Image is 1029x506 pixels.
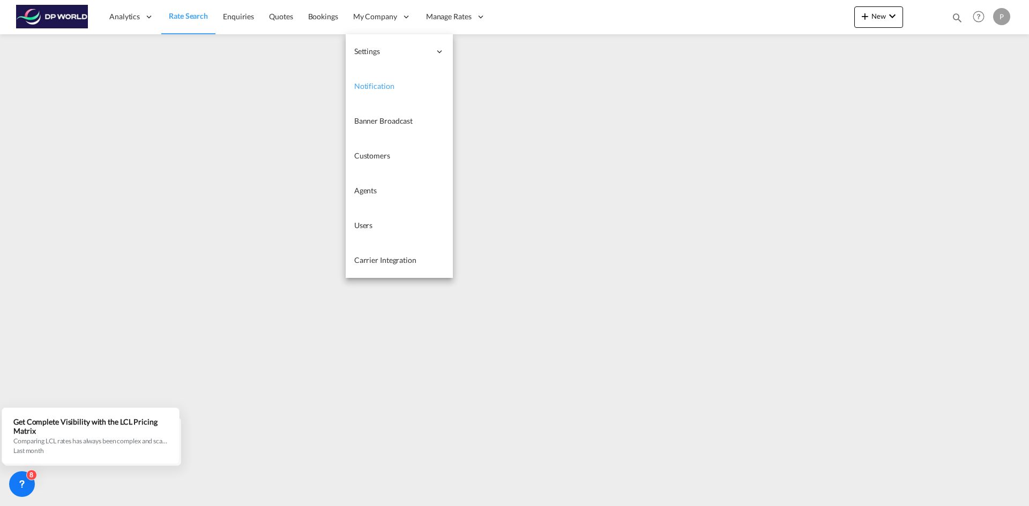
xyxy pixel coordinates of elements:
span: Manage Rates [426,11,472,22]
span: Analytics [109,11,140,22]
span: My Company [353,11,397,22]
button: icon-plus 400-fgNewicon-chevron-down [854,6,903,28]
a: Banner Broadcast [346,104,453,139]
div: Help [970,7,993,27]
span: Agents [354,186,377,195]
a: Notification [346,69,453,104]
span: Quotes [269,12,293,21]
span: Customers [354,151,390,160]
span: Notification [354,81,394,90]
div: P [993,8,1010,25]
md-icon: icon-plus 400-fg [859,10,871,22]
span: Enquiries [223,12,254,21]
a: Users [346,208,453,243]
img: c08ca190194411f088ed0f3ba295208c.png [16,5,88,29]
a: Agents [346,173,453,208]
a: Customers [346,139,453,173]
span: New [859,12,899,20]
span: Banner Broadcast [354,116,413,125]
span: Users [354,221,373,230]
span: Bookings [308,12,338,21]
md-icon: icon-magnify [951,12,963,24]
span: Help [970,7,988,26]
div: Settings [346,34,453,69]
span: Carrier Integration [354,255,416,265]
span: Rate Search [169,11,208,20]
div: icon-magnify [951,12,963,28]
a: Carrier Integration [346,243,453,278]
span: Settings [354,46,430,57]
md-icon: icon-chevron-down [886,10,899,22]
